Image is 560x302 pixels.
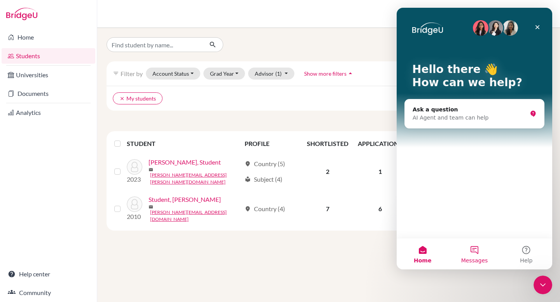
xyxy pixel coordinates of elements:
input: Find student by name... [107,37,203,52]
span: mail [149,205,153,209]
a: Student, [PERSON_NAME] [149,195,221,204]
img: Martin, Student [127,159,142,175]
img: Student, Federico [127,196,142,212]
span: Show more filters [304,70,346,77]
span: local_library [245,176,251,182]
span: mail [149,167,153,172]
a: [PERSON_NAME][EMAIL_ADDRESS][PERSON_NAME][DOMAIN_NAME] [150,172,241,186]
div: Subject (4) [245,175,282,184]
a: Analytics [2,105,95,120]
a: Universities [2,67,95,83]
a: [PERSON_NAME][EMAIL_ADDRESS][DOMAIN_NAME] [150,209,241,223]
a: Help center [2,266,95,282]
button: clearMy students [113,92,163,104]
i: clear [119,96,125,101]
a: [PERSON_NAME], Student [149,158,221,167]
a: Community [2,285,95,300]
img: Bridge-U [6,8,37,20]
button: Advisor [518,7,551,21]
button: Show more filtersarrow_drop_up [297,68,361,80]
td: 7 [302,190,353,227]
iframe: Intercom live chat [397,8,552,269]
button: Grad Year [203,68,245,80]
p: 2023 [127,175,142,184]
span: location_on [245,206,251,212]
button: Advisor(1) [248,68,294,80]
iframe: Intercom live chat [534,276,552,294]
button: Account Status [146,68,200,80]
th: STUDENT [127,134,240,153]
a: Students [2,48,95,64]
th: SHORTLISTED [302,134,353,153]
td: 1 [353,153,407,190]
th: PROFILE [240,134,302,153]
a: Home [2,30,95,45]
i: filter_list [113,70,119,76]
th: APPLICATIONS [353,134,407,153]
span: location_on [245,161,251,167]
a: Documents [2,86,95,101]
div: Country (5) [245,159,285,168]
td: 6 [353,190,407,227]
td: 2 [302,153,353,190]
span: (1) [275,70,282,77]
p: 2010 [127,212,142,221]
span: Filter by [121,70,143,77]
div: Country (4) [245,204,285,213]
i: arrow_drop_up [346,69,354,77]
